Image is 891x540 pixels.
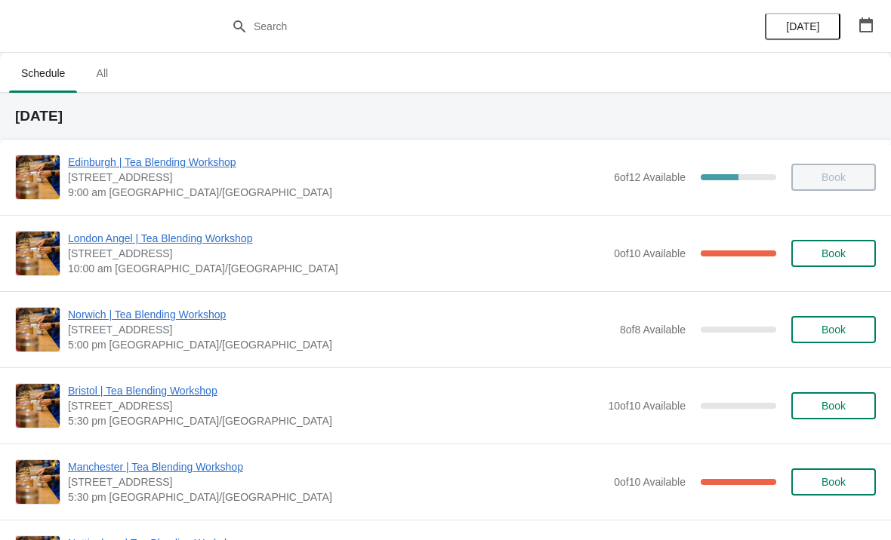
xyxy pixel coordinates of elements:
[9,60,77,87] span: Schedule
[620,324,686,336] span: 8 of 8 Available
[614,247,686,259] span: 0 of 10 Available
[83,60,121,87] span: All
[68,337,612,352] span: 5:00 pm [GEOGRAPHIC_DATA]/[GEOGRAPHIC_DATA]
[16,460,60,504] img: Manchester | Tea Blending Workshop | 57 Church St, Manchester, M4 1PD | 5:30 pm Europe/London
[822,324,846,336] span: Book
[822,400,846,412] span: Book
[614,171,686,183] span: 6 of 12 Available
[68,398,600,413] span: [STREET_ADDRESS]
[68,246,606,261] span: [STREET_ADDRESS]
[791,468,876,496] button: Book
[68,383,600,398] span: Bristol | Tea Blending Workshop
[68,231,606,246] span: London Angel | Tea Blending Workshop
[15,109,876,124] h2: [DATE]
[791,240,876,267] button: Book
[16,232,60,275] img: London Angel | Tea Blending Workshop | 26 Camden Passage, The Angel, London N1 8ED, UK | 10:00 am...
[786,20,819,32] span: [DATE]
[68,459,606,474] span: Manchester | Tea Blending Workshop
[608,400,686,412] span: 10 of 10 Available
[68,170,606,185] span: [STREET_ADDRESS]
[791,316,876,343] button: Book
[68,413,600,428] span: 5:30 pm [GEOGRAPHIC_DATA]/[GEOGRAPHIC_DATA]
[68,322,612,337] span: [STREET_ADDRESS]
[16,308,60,351] img: Norwich | Tea Blending Workshop | 9 Back Of The Inns, Norwich NR2 1PT, UK | 5:00 pm Europe/London
[16,155,60,199] img: Edinburgh | Tea Blending Workshop | 89 Rose Street, Edinburgh, EH2 3DT | 9:00 am Europe/London
[68,155,606,170] span: Edinburgh | Tea Blending Workshop
[68,474,606,489] span: [STREET_ADDRESS]
[68,489,606,505] span: 5:30 pm [GEOGRAPHIC_DATA]/[GEOGRAPHIC_DATA]
[68,261,606,276] span: 10:00 am [GEOGRAPHIC_DATA]/[GEOGRAPHIC_DATA]
[791,392,876,419] button: Book
[16,384,60,428] img: Bristol | Tea Blending Workshop | 73 Park Street, Bristol, BS1 5PB | 5:30 pm Europe/London
[68,307,612,322] span: Norwich | Tea Blending Workshop
[765,13,840,40] button: [DATE]
[822,247,846,259] span: Book
[68,185,606,200] span: 9:00 am [GEOGRAPHIC_DATA]/[GEOGRAPHIC_DATA]
[253,13,668,40] input: Search
[822,476,846,488] span: Book
[614,476,686,488] span: 0 of 10 Available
